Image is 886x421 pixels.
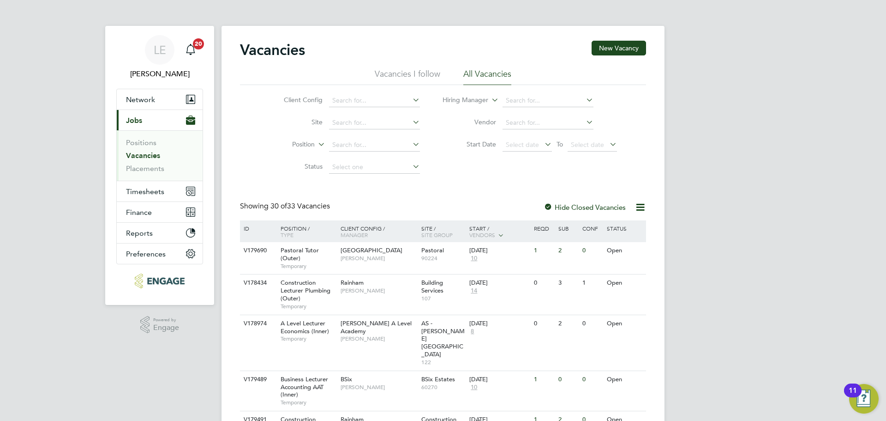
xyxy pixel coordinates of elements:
span: BSix Estates [421,375,455,383]
div: 0 [532,315,556,332]
span: 90224 [421,255,465,262]
span: 10 [469,384,479,391]
span: [PERSON_NAME] [341,384,417,391]
div: Site / [419,220,467,243]
span: BSix [341,375,352,383]
nav: Main navigation [105,26,214,305]
img: huntereducation-logo-retina.png [135,274,184,288]
span: [PERSON_NAME] A Level Academy [341,319,412,335]
span: Select date [506,140,539,149]
label: Start Date [443,140,496,148]
span: Jobs [126,116,142,125]
div: Start / [467,220,532,244]
span: Type [281,231,293,238]
div: Open [605,315,645,332]
a: Powered byEngage [140,316,180,334]
span: Business Lecturer Accounting AAT (Inner) [281,375,328,399]
h2: Vacancies [240,41,305,59]
span: [PERSON_NAME] [341,287,417,294]
div: Conf [580,220,604,236]
li: All Vacancies [463,68,511,85]
span: 14 [469,287,479,295]
div: ID [241,220,274,236]
div: 2 [556,242,580,259]
span: Select date [571,140,604,149]
span: To [554,138,566,150]
span: Pastoral [421,246,444,254]
div: V179690 [241,242,274,259]
span: 8 [469,328,475,336]
span: Pastoral Tutor (Outer) [281,246,319,262]
input: Search for... [329,116,420,129]
span: Site Group [421,231,453,238]
div: V178434 [241,275,274,292]
span: 107 [421,295,465,302]
div: [DATE] [469,279,529,287]
button: Open Resource Center, 11 new notifications [849,384,879,414]
div: Jobs [117,130,203,181]
div: [DATE] [469,320,529,328]
div: V179489 [241,371,274,388]
div: Status [605,220,645,236]
span: Temporary [281,303,336,310]
label: Client Config [269,96,323,104]
div: Open [605,275,645,292]
span: 33 Vacancies [270,201,330,211]
div: 0 [556,371,580,388]
span: Network [126,95,155,104]
span: Temporary [281,399,336,406]
span: Temporary [281,335,336,342]
div: Reqd [532,220,556,236]
span: Preferences [126,250,166,258]
button: Preferences [117,244,203,264]
span: Finance [126,208,152,217]
label: Hide Closed Vacancies [544,203,626,212]
span: [PERSON_NAME] [341,255,417,262]
input: Search for... [503,116,593,129]
span: Construction Lecturer Plumbing (Outer) [281,279,330,302]
a: Vacancies [126,151,160,160]
div: V178974 [241,315,274,332]
span: [PERSON_NAME] [341,335,417,342]
a: 20 [181,35,200,65]
span: Timesheets [126,187,164,196]
label: Vendor [443,118,496,126]
span: A Level Lecturer Economics (Inner) [281,319,329,335]
button: Reports [117,223,203,243]
input: Select one [329,161,420,174]
div: Position / [274,220,338,243]
button: New Vacancy [592,41,646,55]
span: Engage [153,324,179,332]
span: Building Services [421,279,443,294]
span: Vendors [469,231,495,238]
button: Timesheets [117,181,203,201]
span: 20 [193,38,204,49]
div: 0 [580,242,604,259]
div: 1 [532,371,556,388]
label: Hiring Manager [435,96,488,105]
div: Client Config / [338,220,419,243]
div: 11 [849,390,857,403]
span: LE [154,44,166,56]
a: Positions [126,138,156,147]
div: [DATE] [469,247,529,255]
input: Search for... [329,139,420,152]
span: Manager [341,231,368,238]
span: [GEOGRAPHIC_DATA] [341,246,402,254]
button: Finance [117,202,203,222]
a: Placements [126,164,164,173]
div: 0 [580,371,604,388]
span: 60270 [421,384,465,391]
span: Rainham [341,279,364,287]
span: Laurence Elkington [116,68,203,79]
span: 122 [421,359,465,366]
input: Search for... [329,94,420,107]
span: Powered by [153,316,179,324]
input: Search for... [503,94,593,107]
label: Position [262,140,315,149]
span: 10 [469,255,479,262]
label: Site [269,118,323,126]
div: 1 [532,242,556,259]
div: Open [605,242,645,259]
button: Network [117,89,203,110]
